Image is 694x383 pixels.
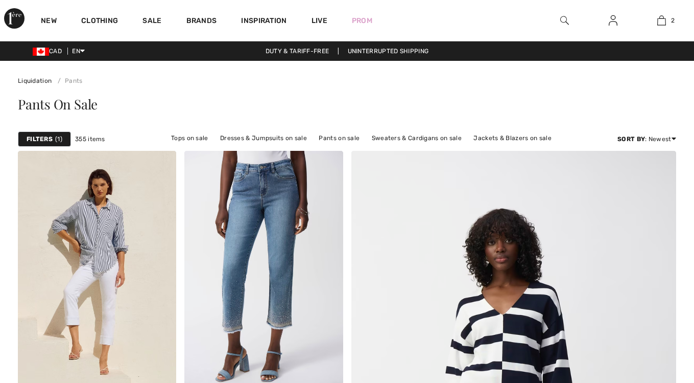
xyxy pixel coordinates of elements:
a: Brands [186,16,217,27]
a: 2 [638,14,685,27]
span: 2 [671,16,675,25]
span: 1 [55,134,62,144]
a: Clothing [81,16,118,27]
a: Sign In [601,14,626,27]
a: Jackets & Blazers on sale [468,131,557,145]
a: Skirts on sale [302,145,353,158]
span: CAD [33,48,66,55]
a: Live [312,15,327,26]
img: 1ère Avenue [4,8,25,29]
a: New [41,16,57,27]
strong: Filters [27,134,53,144]
a: Pants on sale [314,131,365,145]
a: Pants [54,77,83,84]
a: Prom [352,15,372,26]
a: Liquidation [18,77,52,84]
a: Dresses & Jumpsuits on sale [215,131,312,145]
div: : Newest [617,134,676,144]
span: EN [72,48,85,55]
img: search the website [560,14,569,27]
strong: Sort By [617,136,645,143]
img: Canadian Dollar [33,48,49,56]
a: Tops on sale [166,131,213,145]
a: Outerwear on sale [354,145,420,158]
span: 355 items [75,134,105,144]
span: Pants On Sale [18,95,98,113]
a: Sale [142,16,161,27]
span: Inspiration [241,16,286,27]
img: My Info [609,14,617,27]
a: Sweaters & Cardigans on sale [367,131,467,145]
img: My Bag [657,14,666,27]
